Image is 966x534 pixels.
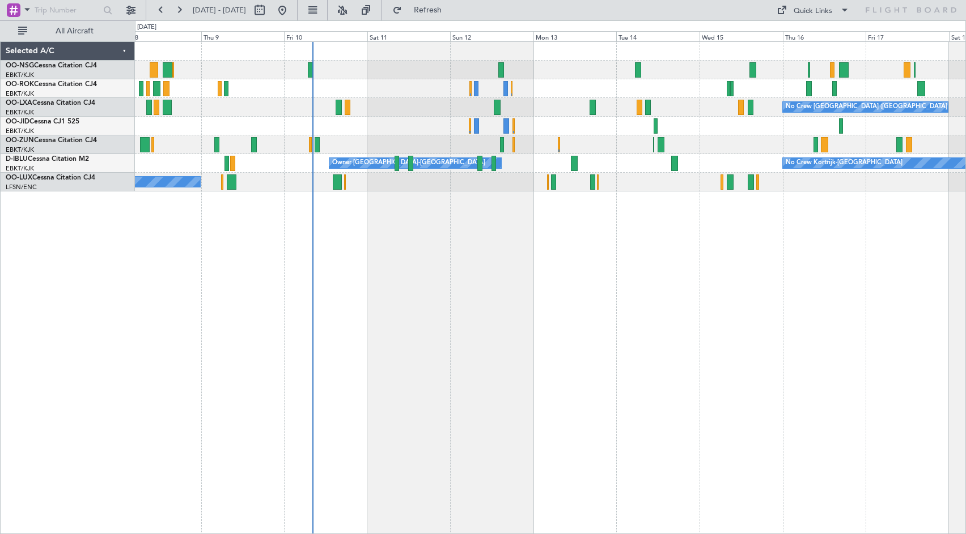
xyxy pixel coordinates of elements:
[783,31,866,41] div: Thu 16
[6,62,97,69] a: OO-NSGCessna Citation CJ4
[6,137,97,144] a: OO-ZUNCessna Citation CJ4
[6,71,34,79] a: EBKT/KJK
[6,100,32,106] span: OO-LXA
[794,6,832,17] div: Quick Links
[6,100,95,106] a: OO-LXACessna Citation CJ4
[533,31,617,41] div: Mon 13
[6,156,89,163] a: D-IBLUCessna Citation M2
[193,5,246,15] span: [DATE] - [DATE]
[404,6,452,14] span: Refresh
[12,22,123,40] button: All Aircraft
[6,137,34,144] span: OO-ZUN
[6,81,34,88] span: OO-ROK
[35,2,100,19] input: Trip Number
[6,164,34,173] a: EBKT/KJK
[6,118,29,125] span: OO-JID
[771,1,855,19] button: Quick Links
[6,118,79,125] a: OO-JIDCessna CJ1 525
[29,27,120,35] span: All Aircraft
[284,31,367,41] div: Fri 10
[6,62,34,69] span: OO-NSG
[6,146,34,154] a: EBKT/KJK
[6,127,34,135] a: EBKT/KJK
[6,174,32,181] span: OO-LUX
[616,31,700,41] div: Tue 14
[786,155,903,172] div: No Crew Kortrijk-[GEOGRAPHIC_DATA]
[367,31,451,41] div: Sat 11
[6,89,34,98] a: EBKT/KJK
[6,156,28,163] span: D-IBLU
[6,183,37,191] a: LFSN/ENC
[201,31,285,41] div: Thu 9
[137,23,156,32] div: [DATE]
[6,81,97,88] a: OO-ROKCessna Citation CJ4
[700,31,783,41] div: Wed 15
[118,31,201,41] div: Wed 8
[387,1,455,19] button: Refresh
[6,108,34,117] a: EBKT/KJK
[866,31,949,41] div: Fri 17
[450,31,533,41] div: Sun 12
[332,155,485,172] div: Owner [GEOGRAPHIC_DATA]-[GEOGRAPHIC_DATA]
[6,174,95,181] a: OO-LUXCessna Citation CJ4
